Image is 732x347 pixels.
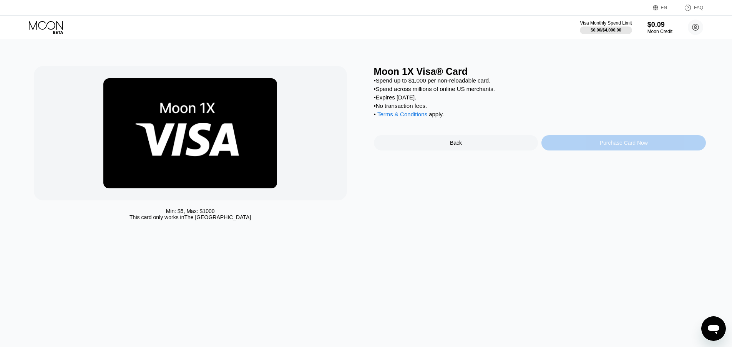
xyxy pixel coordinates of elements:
[694,5,703,10] div: FAQ
[374,86,706,92] div: • Spend across millions of online US merchants.
[600,140,648,146] div: Purchase Card Now
[166,208,215,214] div: Min: $ 5 , Max: $ 1000
[647,29,672,34] div: Moon Credit
[377,111,427,117] span: Terms & Conditions
[374,135,538,150] div: Back
[374,111,706,119] div: • apply .
[374,77,706,84] div: • Spend up to $1,000 per non-reloadable card.
[377,111,427,119] div: Terms & Conditions
[580,20,632,34] div: Visa Monthly Spend Limit$0.00/$4,000.00
[374,102,706,109] div: • No transaction fees.
[647,21,672,34] div: $0.09Moon Credit
[676,4,703,12] div: FAQ
[129,214,251,220] div: This card only works in The [GEOGRAPHIC_DATA]
[701,316,726,341] iframe: Button to launch messaging window
[647,21,672,29] div: $0.09
[653,4,676,12] div: EN
[591,28,621,32] div: $0.00 / $4,000.00
[661,5,667,10] div: EN
[541,135,706,150] div: Purchase Card Now
[580,20,632,26] div: Visa Monthly Spend Limit
[374,66,706,77] div: Moon 1X Visa® Card
[450,140,462,146] div: Back
[374,94,706,101] div: • Expires [DATE].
